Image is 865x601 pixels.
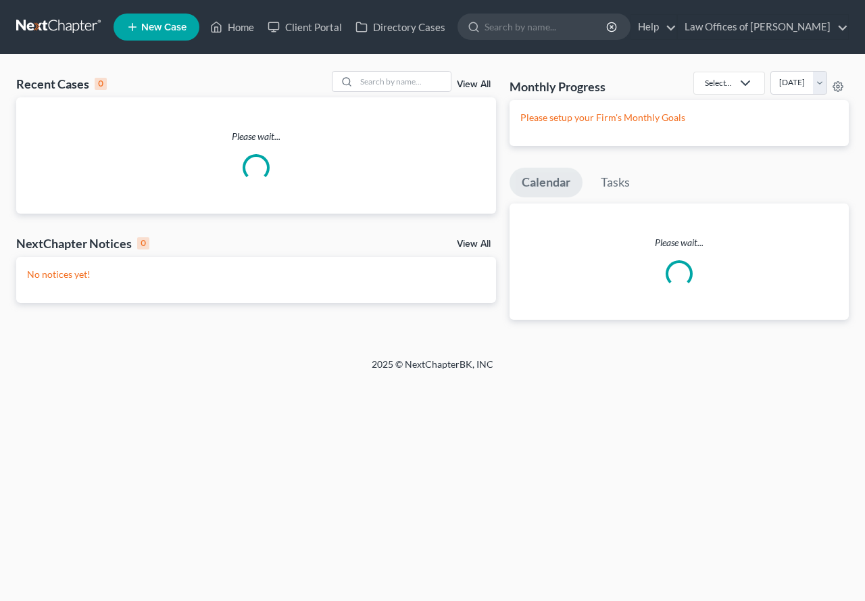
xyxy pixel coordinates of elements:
a: Home [203,15,261,39]
h3: Monthly Progress [510,78,605,95]
p: No notices yet! [27,268,485,281]
div: 0 [137,237,149,249]
div: NextChapter Notices [16,235,149,251]
div: Select... [705,77,732,89]
a: View All [457,239,491,249]
div: Recent Cases [16,76,107,92]
p: Please setup your Firm's Monthly Goals [520,111,838,124]
a: Tasks [589,168,642,197]
a: Client Portal [261,15,349,39]
div: 2025 © NextChapterBK, INC [47,358,818,382]
a: Help [631,15,676,39]
a: Calendar [510,168,583,197]
input: Search by name... [485,14,608,39]
input: Search by name... [356,72,451,91]
div: 0 [95,78,107,90]
a: Directory Cases [349,15,452,39]
a: View All [457,80,491,89]
p: Please wait... [510,236,849,249]
p: Please wait... [16,130,496,143]
span: New Case [141,22,187,32]
a: Law Offices of [PERSON_NAME] [678,15,848,39]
